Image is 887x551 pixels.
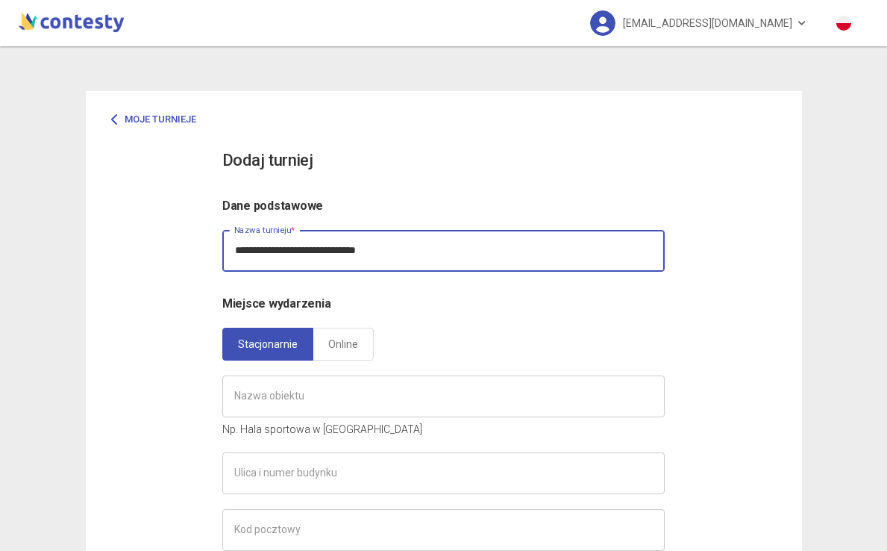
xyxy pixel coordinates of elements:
[222,148,665,174] app-title: new-competition.title
[222,296,331,311] span: Miejsce wydarzenia
[623,7,792,39] span: [EMAIL_ADDRESS][DOMAIN_NAME]
[222,421,665,438] p: Np. Hala sportowa w [GEOGRAPHIC_DATA]
[101,106,207,133] a: Moje turnieje
[313,328,374,361] a: Online
[222,328,313,361] a: Stacjonarnie
[222,148,313,174] h3: Dodaj turniej
[222,199,323,213] span: Dane podstawowe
